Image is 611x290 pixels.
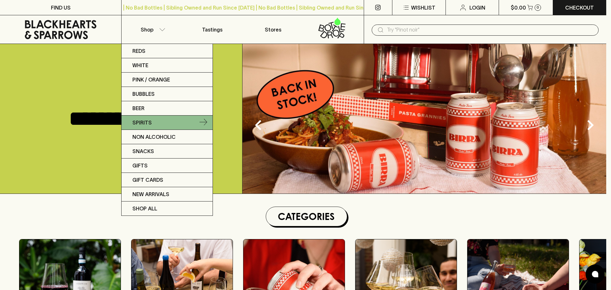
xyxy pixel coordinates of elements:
a: Gifts [122,159,213,173]
p: Spirits [132,119,152,126]
p: Beer [132,104,144,112]
a: SHOP ALL [122,202,213,216]
a: Gift Cards [122,173,213,187]
p: Bubbles [132,90,155,98]
p: Non Alcoholic [132,133,176,141]
a: New Arrivals [122,187,213,202]
p: White [132,61,148,69]
a: Non Alcoholic [122,130,213,144]
img: bubble-icon [592,271,598,277]
a: Reds [122,44,213,58]
p: Gift Cards [132,176,163,184]
a: Beer [122,101,213,116]
a: Bubbles [122,87,213,101]
a: White [122,58,213,73]
p: SHOP ALL [132,205,157,212]
p: Gifts [132,162,148,169]
a: Snacks [122,144,213,159]
a: Pink / Orange [122,73,213,87]
p: Reds [132,47,145,55]
p: Snacks [132,147,154,155]
p: Pink / Orange [132,76,170,83]
a: Spirits [122,116,213,130]
p: New Arrivals [132,190,169,198]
